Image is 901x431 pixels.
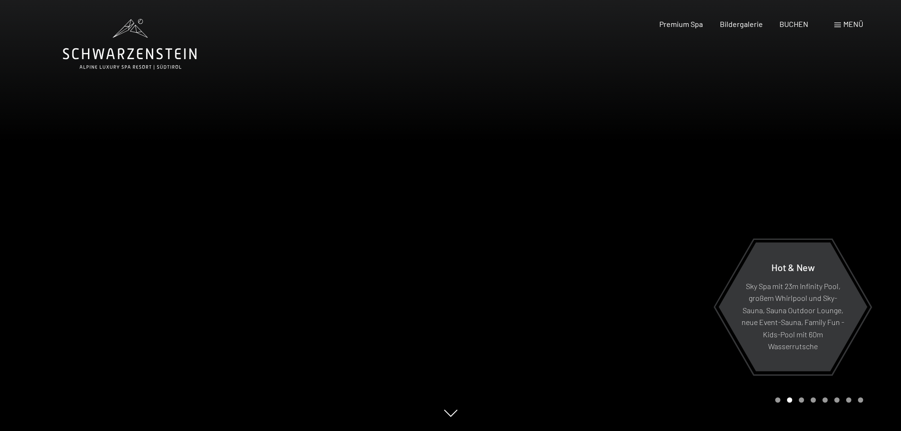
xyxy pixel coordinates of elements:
[787,397,792,403] div: Carousel Page 2 (Current Slide)
[779,19,808,28] a: BUCHEN
[742,280,844,352] p: Sky Spa mit 23m Infinity Pool, großem Whirlpool und Sky-Sauna, Sauna Outdoor Lounge, neue Event-S...
[718,242,868,372] a: Hot & New Sky Spa mit 23m Infinity Pool, großem Whirlpool und Sky-Sauna, Sauna Outdoor Lounge, ne...
[720,19,763,28] a: Bildergalerie
[772,397,863,403] div: Carousel Pagination
[822,397,828,403] div: Carousel Page 5
[843,19,863,28] span: Menü
[834,397,840,403] div: Carousel Page 6
[846,397,851,403] div: Carousel Page 7
[799,397,804,403] div: Carousel Page 3
[858,397,863,403] div: Carousel Page 8
[811,397,816,403] div: Carousel Page 4
[771,261,815,273] span: Hot & New
[659,19,703,28] a: Premium Spa
[775,397,780,403] div: Carousel Page 1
